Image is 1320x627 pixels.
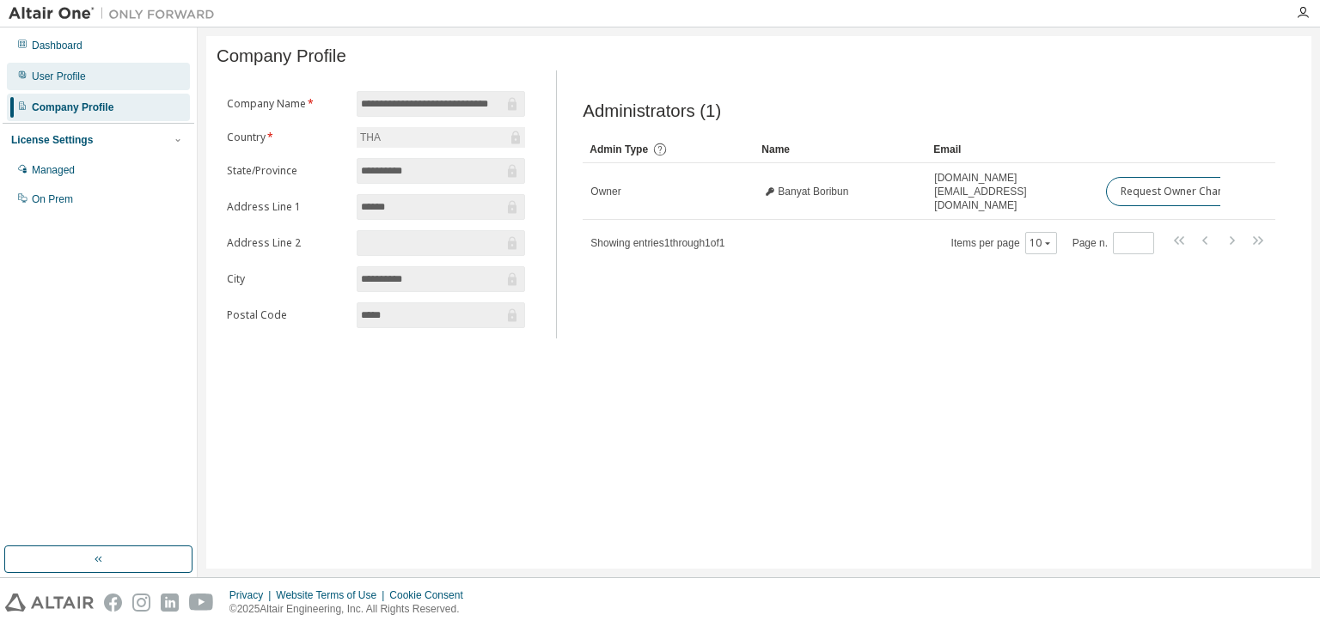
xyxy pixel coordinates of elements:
div: Website Terms of Use [276,588,389,602]
label: Company Name [227,97,346,111]
div: Company Profile [32,100,113,114]
div: THA [357,127,525,148]
div: Email [933,136,1091,163]
span: Showing entries 1 through 1 of 1 [590,237,724,249]
img: instagram.svg [132,594,150,612]
label: Address Line 2 [227,236,346,250]
span: [DOMAIN_NAME][EMAIL_ADDRESS][DOMAIN_NAME] [934,171,1091,212]
div: Cookie Consent [389,588,473,602]
img: youtube.svg [189,594,214,612]
span: Page n. [1072,232,1154,254]
div: THA [357,128,383,147]
img: Altair One [9,5,223,22]
div: User Profile [32,70,86,83]
span: Owner [590,185,620,198]
button: Request Owner Change [1106,177,1251,206]
div: Managed [32,163,75,177]
img: facebook.svg [104,594,122,612]
img: linkedin.svg [161,594,179,612]
label: Country [227,131,346,144]
label: Address Line 1 [227,200,346,214]
span: Items per page [951,232,1057,254]
span: Company Profile [217,46,346,66]
div: Name [761,136,920,163]
button: 10 [1030,236,1053,250]
div: Privacy [229,588,276,602]
span: Banyat Boribun [778,185,848,198]
div: Dashboard [32,39,82,52]
div: License Settings [11,133,93,147]
label: City [227,272,346,286]
label: Postal Code [227,308,346,322]
span: Administrators (1) [583,101,721,121]
div: On Prem [32,192,73,206]
img: altair_logo.svg [5,594,94,612]
span: Admin Type [590,143,648,155]
label: State/Province [227,164,346,178]
p: © 2025 Altair Engineering, Inc. All Rights Reserved. [229,602,474,617]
